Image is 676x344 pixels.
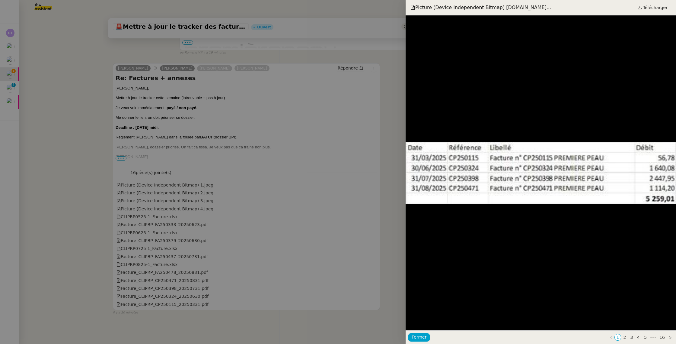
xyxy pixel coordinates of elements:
span: ••• [649,334,657,341]
button: Page précédente [608,334,614,341]
li: 2 [621,334,628,341]
a: 16 [658,334,667,340]
span: Télécharger [643,4,668,11]
a: 1 [615,334,621,340]
button: Fermer [408,333,430,342]
span: Picture (Device Independent Bitmap) [DOMAIN_NAME]... [410,4,551,11]
li: 1 [614,334,621,341]
li: 3 [628,334,635,341]
li: 5 Pages suivantes [649,334,657,341]
span: Fermer [412,334,426,341]
a: 4 [635,334,642,340]
a: 3 [628,334,635,340]
li: 5 [642,334,649,341]
li: 4 [635,334,642,341]
a: 5 [642,334,649,340]
a: 2 [621,334,628,340]
a: Télécharger [634,3,671,12]
button: Page suivante [667,334,674,341]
